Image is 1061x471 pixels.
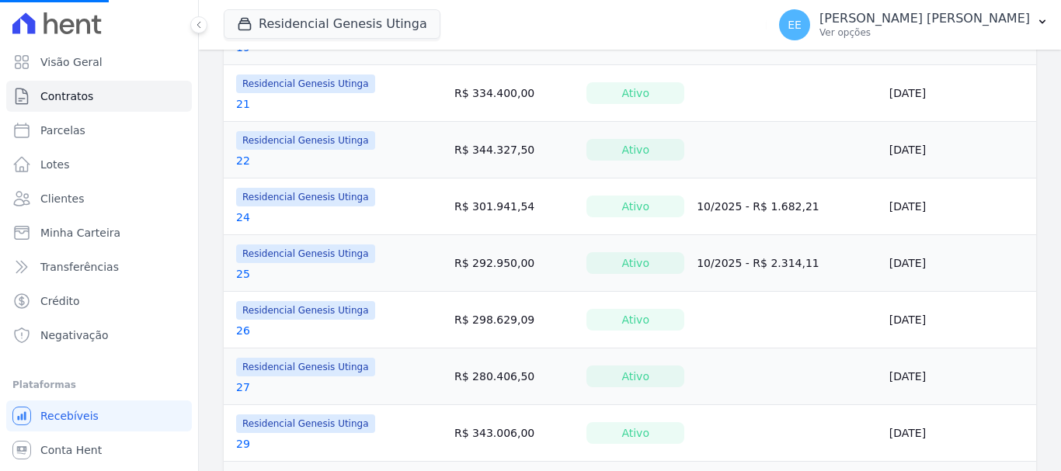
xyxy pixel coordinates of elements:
a: Crédito [6,286,192,317]
td: [DATE] [883,405,1036,462]
td: R$ 292.950,00 [448,235,580,292]
span: Residencial Genesis Utinga [236,414,375,433]
a: 10/2025 - R$ 1.682,21 [697,200,819,213]
a: Clientes [6,183,192,214]
div: Ativo [586,139,684,161]
button: EE [PERSON_NAME] [PERSON_NAME] Ver opções [767,3,1061,47]
span: Residencial Genesis Utinga [236,188,375,206]
span: Visão Geral [40,54,103,70]
div: Ativo [586,196,684,217]
td: R$ 344.327,50 [448,122,580,178]
a: Parcelas [6,115,192,146]
a: Lotes [6,149,192,180]
div: Ativo [586,82,684,104]
span: Residencial Genesis Utinga [236,74,375,93]
a: Conta Hent [6,435,192,466]
td: [DATE] [883,122,1036,178]
div: Ativo [586,309,684,331]
span: Lotes [40,157,70,172]
a: Transferências [6,251,192,282]
span: Clientes [40,191,84,206]
span: Residencial Genesis Utinga [236,301,375,320]
a: Recebíveis [6,400,192,431]
div: Ativo [586,422,684,444]
a: Minha Carteira [6,217,192,248]
span: Crédito [40,293,80,309]
a: 21 [236,96,250,112]
td: R$ 334.400,00 [448,65,580,122]
span: Conta Hent [40,442,102,458]
div: Ativo [586,252,684,274]
a: Visão Geral [6,47,192,78]
a: 27 [236,379,250,395]
span: Negativação [40,327,109,343]
td: R$ 343.006,00 [448,405,580,462]
span: Contratos [40,88,93,104]
span: Transferências [40,259,119,275]
span: Recebíveis [40,408,99,424]
td: R$ 301.941,54 [448,178,580,235]
td: R$ 298.629,09 [448,292,580,348]
span: Parcelas [40,123,85,138]
p: Ver opções [819,26,1030,39]
a: 24 [236,210,250,225]
a: 26 [236,323,250,338]
td: R$ 280.406,50 [448,348,580,405]
span: Residencial Genesis Utinga [236,358,375,376]
div: Plataformas [12,376,186,394]
a: Contratos [6,81,192,112]
div: Ativo [586,365,684,387]
td: [DATE] [883,348,1036,405]
a: 10/2025 - R$ 2.314,11 [697,257,819,269]
span: Residencial Genesis Utinga [236,131,375,150]
a: 29 [236,436,250,452]
button: Residencial Genesis Utinga [224,9,440,39]
a: 25 [236,266,250,282]
span: Minha Carteira [40,225,120,241]
td: [DATE] [883,65,1036,122]
span: EE [788,19,802,30]
td: [DATE] [883,178,1036,235]
p: [PERSON_NAME] [PERSON_NAME] [819,11,1030,26]
td: [DATE] [883,235,1036,292]
td: [DATE] [883,292,1036,348]
a: Negativação [6,320,192,351]
a: 22 [236,153,250,168]
span: Residencial Genesis Utinga [236,244,375,263]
